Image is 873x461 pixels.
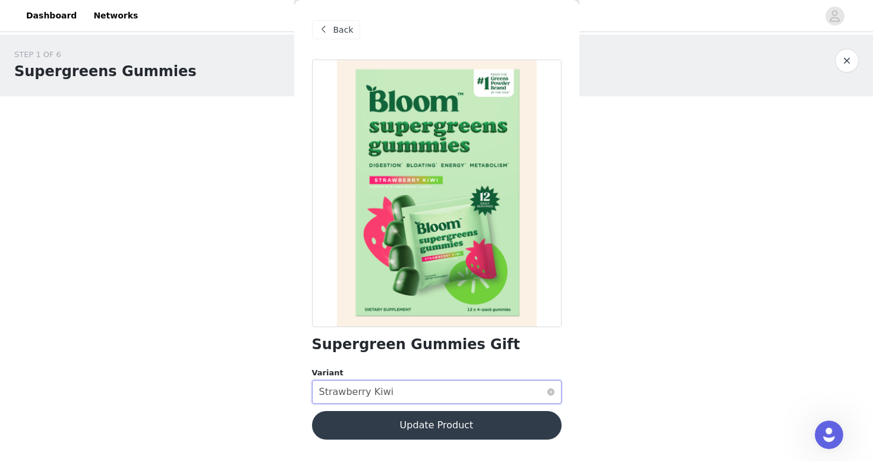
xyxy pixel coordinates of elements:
[815,421,843,449] iframe: Intercom live chat
[86,2,145,29] a: Networks
[312,367,562,379] div: Variant
[19,2,84,29] a: Dashboard
[312,411,562,440] button: Update Product
[14,61,197,82] h1: Supergreens Gummies
[547,388,554,396] i: icon: close-circle
[312,337,520,353] h1: Supergreen Gummies Gift
[333,24,354,36] span: Back
[829,7,840,26] div: avatar
[319,381,394,403] div: Strawberry Kiwi
[14,49,197,61] div: STEP 1 OF 6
